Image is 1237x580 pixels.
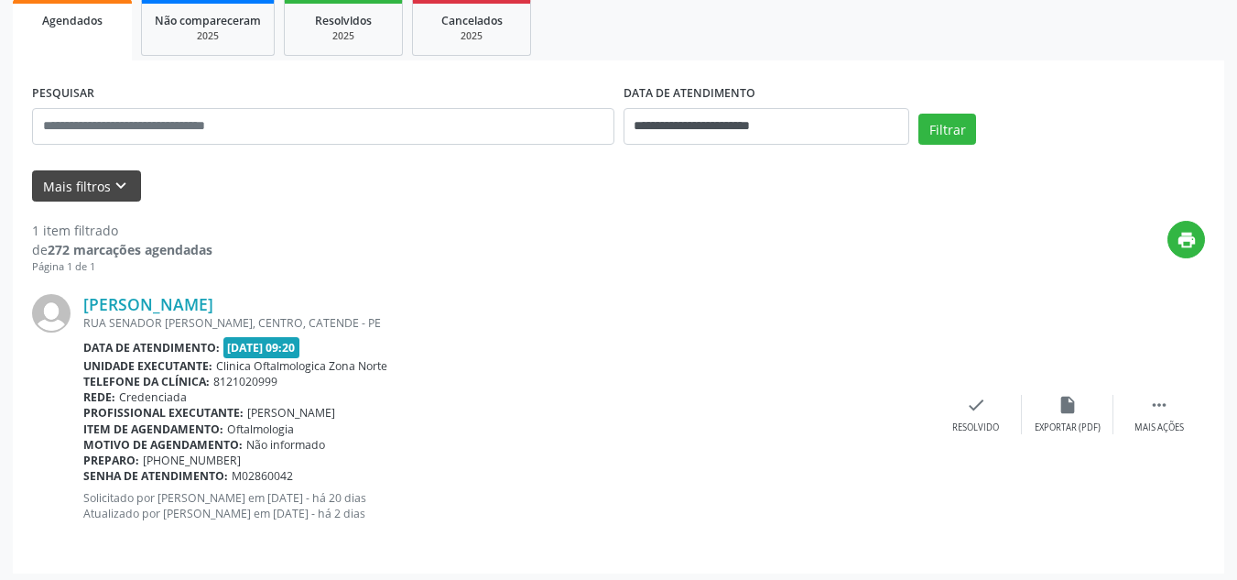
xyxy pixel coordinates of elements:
[42,13,103,28] span: Agendados
[216,358,387,374] span: Clinica Oftalmologica Zona Norte
[83,340,220,356] b: Data de atendimento:
[83,490,930,521] p: Solicitado por [PERSON_NAME] em [DATE] - há 20 dias Atualizado por [PERSON_NAME] em [DATE] - há 2...
[441,13,503,28] span: Cancelados
[32,259,212,275] div: Página 1 de 1
[1035,421,1101,434] div: Exportar (PDF)
[223,337,300,358] span: [DATE] 09:20
[918,114,976,145] button: Filtrar
[83,315,930,331] div: RUA SENADOR [PERSON_NAME], CENTRO, CATENDE - PE
[83,421,223,437] b: Item de agendamento:
[1134,421,1184,434] div: Mais ações
[155,29,261,43] div: 2025
[83,389,115,405] b: Rede:
[952,421,999,434] div: Resolvido
[83,453,139,468] b: Preparo:
[83,294,213,314] a: [PERSON_NAME]
[155,13,261,28] span: Não compareceram
[315,13,372,28] span: Resolvidos
[1167,221,1205,258] button: print
[83,374,210,389] b: Telefone da clínica:
[48,241,212,258] strong: 272 marcações agendadas
[232,468,293,484] span: M02860042
[83,437,243,453] b: Motivo de agendamento:
[227,421,294,437] span: Oftalmologia
[32,240,212,259] div: de
[32,294,71,333] img: img
[32,221,212,240] div: 1 item filtrado
[83,405,244,421] b: Profissional executante:
[83,468,228,484] b: Senha de atendimento:
[83,358,212,374] b: Unidade executante:
[1177,230,1197,250] i: print
[32,170,141,202] button: Mais filtroskeyboard_arrow_down
[32,80,94,108] label: PESQUISAR
[247,405,335,421] span: [PERSON_NAME]
[213,374,277,389] span: 8121020999
[119,389,187,405] span: Credenciada
[426,29,517,43] div: 2025
[624,80,755,108] label: DATA DE ATENDIMENTO
[966,395,986,415] i: check
[1058,395,1078,415] i: insert_drive_file
[246,437,325,453] span: Não informado
[143,453,241,468] span: [PHONE_NUMBER]
[1149,395,1169,415] i: 
[111,176,131,196] i: keyboard_arrow_down
[298,29,389,43] div: 2025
